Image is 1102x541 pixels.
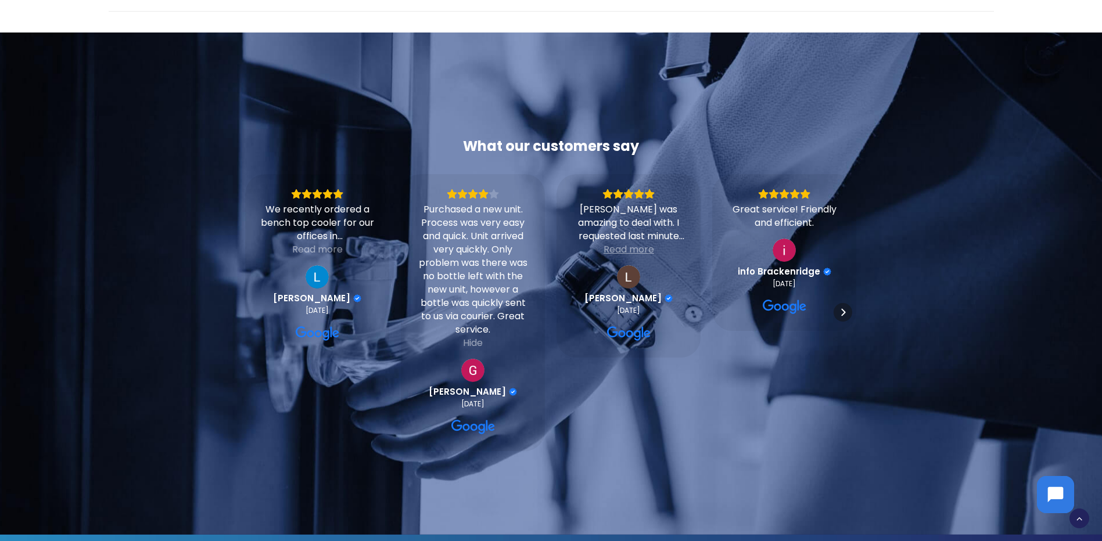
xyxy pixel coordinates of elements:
[1025,464,1086,525] iframe: Chatbot
[763,298,807,316] a: View on Google
[617,265,640,288] a: View on Google
[429,387,506,397] span: [PERSON_NAME]
[773,239,796,262] img: info Brackenridge
[245,174,856,451] div: Carousel
[260,203,375,243] div: We recently ordered a bench top cooler for our offices in [GEOGRAPHIC_DATA]. The process was so s...
[461,359,484,382] a: View on Google
[292,243,343,256] div: Read more
[250,303,268,322] div: Previous
[584,293,673,304] a: Review by Lily Stevenson
[451,418,496,437] a: View on Google
[604,243,654,256] div: Read more
[306,265,329,288] img: Luke Mitchell
[415,189,530,199] div: Rating: 4.0 out of 5
[461,359,484,382] img: Gillian Le Prou
[461,399,484,409] div: [DATE]
[509,388,517,396] div: Verified Customer
[415,203,530,336] div: Purchased a new unit. Process was very easy and quick. Unit arrived very quickly. Only problem wa...
[727,203,842,229] div: Great service! Friendly and efficient.
[738,266,831,277] a: Review by info Brackenridge
[245,137,856,156] div: What our customers say
[738,266,820,277] span: info Brackenridge
[617,265,640,288] img: Lily Stevenson
[571,189,686,199] div: Rating: 5.0 out of 5
[571,203,686,243] div: [PERSON_NAME] was amazing to deal with. I requested last minute for a short term hire (2 days) an...
[773,279,796,288] div: [DATE]
[727,189,842,199] div: Rating: 5.0 out of 5
[584,293,662,304] span: [PERSON_NAME]
[273,293,361,304] a: Review by Luke Mitchell
[617,306,640,315] div: [DATE]
[353,294,361,302] div: Verified Customer
[296,324,340,343] a: View on Google
[665,294,673,302] div: Verified Customer
[607,324,651,343] a: View on Google
[429,387,517,397] a: Review by Gillian Le Prou
[834,303,852,322] div: Next
[273,293,350,304] span: [PERSON_NAME]
[306,306,329,315] div: [DATE]
[260,189,375,199] div: Rating: 5.0 out of 5
[823,268,831,276] div: Verified Customer
[306,265,329,288] a: View on Google
[463,336,483,349] div: Hide
[773,239,796,262] a: View on Google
